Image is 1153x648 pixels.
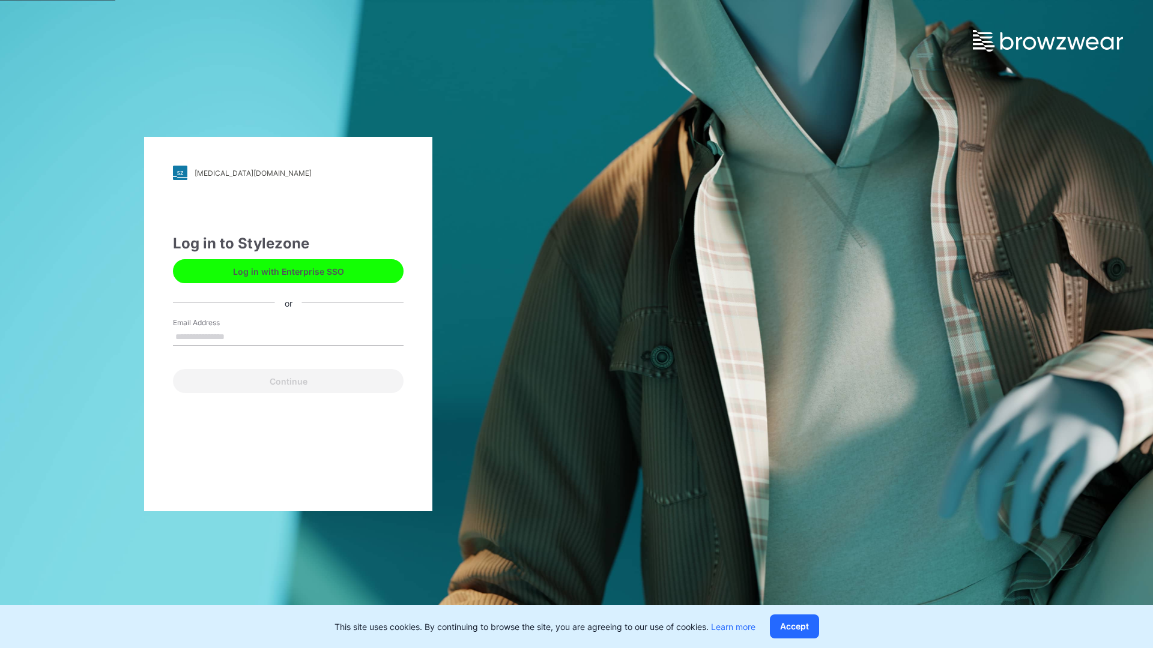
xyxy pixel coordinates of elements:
[173,166,404,180] a: [MEDICAL_DATA][DOMAIN_NAME]
[973,30,1123,52] img: browzwear-logo.e42bd6dac1945053ebaf764b6aa21510.svg
[770,614,819,638] button: Accept
[173,259,404,283] button: Log in with Enterprise SSO
[173,317,257,328] label: Email Address
[173,233,404,254] div: Log in to Stylezone
[711,622,755,632] a: Learn more
[275,296,302,309] div: or
[334,620,755,633] p: This site uses cookies. By continuing to browse the site, you are agreeing to our use of cookies.
[173,166,187,180] img: stylezone-logo.562084cfcfab977791bfbf7441f1a819.svg
[195,169,312,178] div: [MEDICAL_DATA][DOMAIN_NAME]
